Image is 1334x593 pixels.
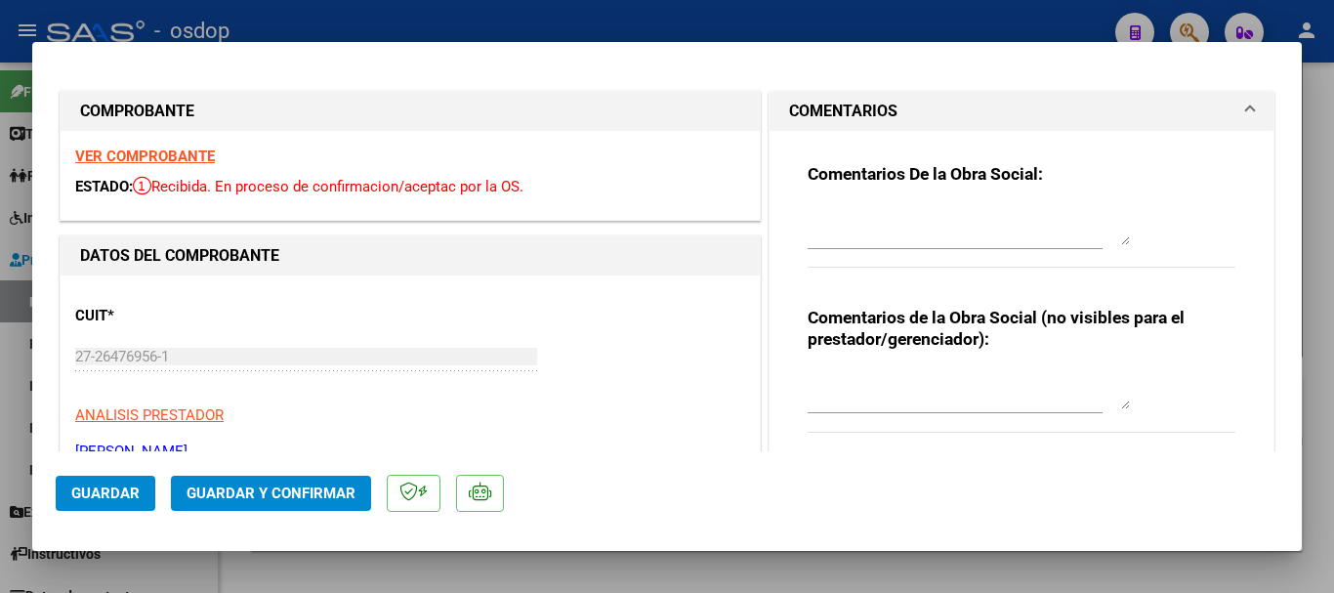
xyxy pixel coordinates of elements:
[56,476,155,511] button: Guardar
[75,148,215,165] a: VER COMPROBANTE
[770,92,1273,131] mat-expansion-panel-header: COMENTARIOS
[80,246,279,265] strong: DATOS DEL COMPROBANTE
[187,485,355,502] span: Guardar y Confirmar
[75,178,133,195] span: ESTADO:
[75,441,745,463] p: [PERSON_NAME]
[71,485,140,502] span: Guardar
[808,308,1185,349] strong: Comentarios de la Obra Social (no visibles para el prestador/gerenciador):
[789,100,897,123] h1: COMENTARIOS
[80,102,194,120] strong: COMPROBANTE
[75,305,276,327] p: CUIT
[133,178,523,195] span: Recibida. En proceso de confirmacion/aceptac por la OS.
[808,164,1043,184] strong: Comentarios De la Obra Social:
[75,406,224,424] span: ANALISIS PRESTADOR
[770,131,1273,485] div: COMENTARIOS
[171,476,371,511] button: Guardar y Confirmar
